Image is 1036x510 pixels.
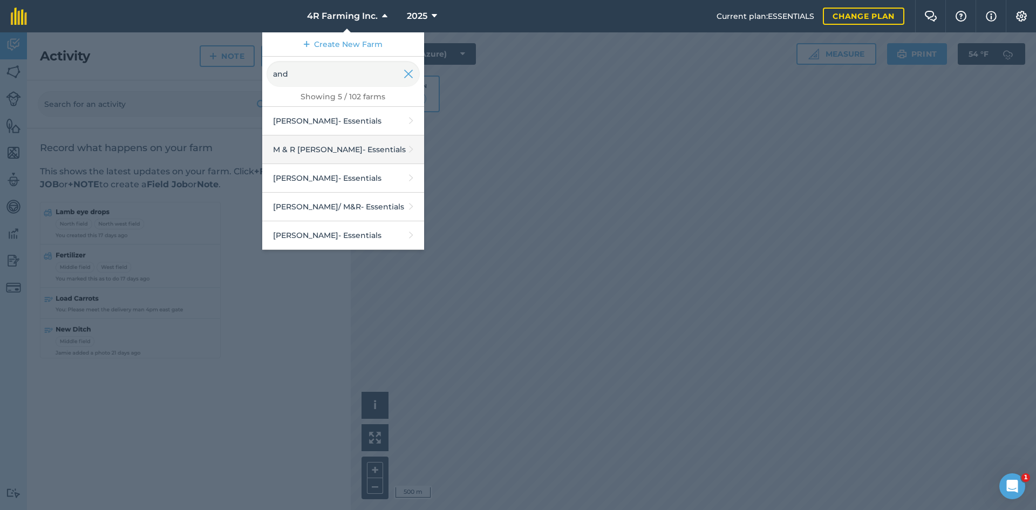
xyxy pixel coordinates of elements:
input: Search [267,61,420,87]
a: Create New Farm [262,32,424,57]
img: A cog icon [1015,11,1028,22]
a: [PERSON_NAME]- Essentials [262,107,424,135]
img: Two speech bubbles overlapping with the left bubble in the forefront [924,11,937,22]
img: svg+xml;base64,PHN2ZyB4bWxucz0iaHR0cDovL3d3dy53My5vcmcvMjAwMC9zdmciIHdpZHRoPSIyMiIgaGVpZ2h0PSIzMC... [404,67,413,80]
a: M & R [PERSON_NAME]- Essentials [262,135,424,164]
img: fieldmargin Logo [11,8,27,25]
span: 4R Farming Inc. [307,10,378,23]
a: [PERSON_NAME]- Essentials [262,164,424,193]
a: Change plan [823,8,904,25]
a: [PERSON_NAME]- Essentials [262,221,424,250]
span: Current plan : ESSENTIALS [717,10,814,22]
img: svg+xml;base64,PHN2ZyB4bWxucz0iaHR0cDovL3d3dy53My5vcmcvMjAwMC9zdmciIHdpZHRoPSIxNyIgaGVpZ2h0PSIxNy... [986,10,997,23]
a: [PERSON_NAME]/ M&R- Essentials [262,193,424,221]
p: Showing 5 / 102 farms [267,91,420,102]
span: 2025 [407,10,427,23]
iframe: Intercom live chat [999,473,1025,499]
span: 1 [1021,473,1030,482]
img: A question mark icon [955,11,967,22]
